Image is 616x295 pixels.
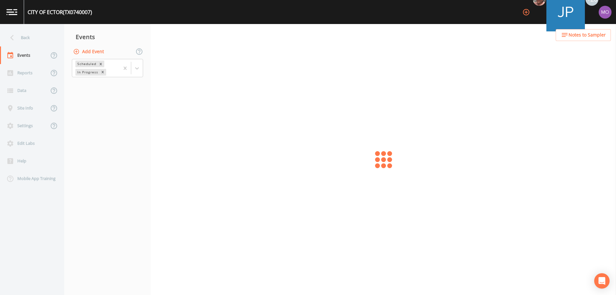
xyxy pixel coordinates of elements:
img: 4e251478aba98ce068fb7eae8f78b90c [599,6,612,19]
button: Notes to Sampler [556,29,611,41]
div: Scheduled [75,61,97,67]
div: Open Intercom Messenger [594,273,610,289]
img: logo [6,9,17,15]
div: Remove In Progress [99,69,106,76]
div: CITY OF ECTOR (TX0740007) [28,8,92,16]
div: Events [64,29,151,45]
button: Add Event [72,46,107,58]
div: Remove Scheduled [97,61,104,67]
div: In Progress [75,69,99,76]
span: Notes to Sampler [569,31,606,39]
